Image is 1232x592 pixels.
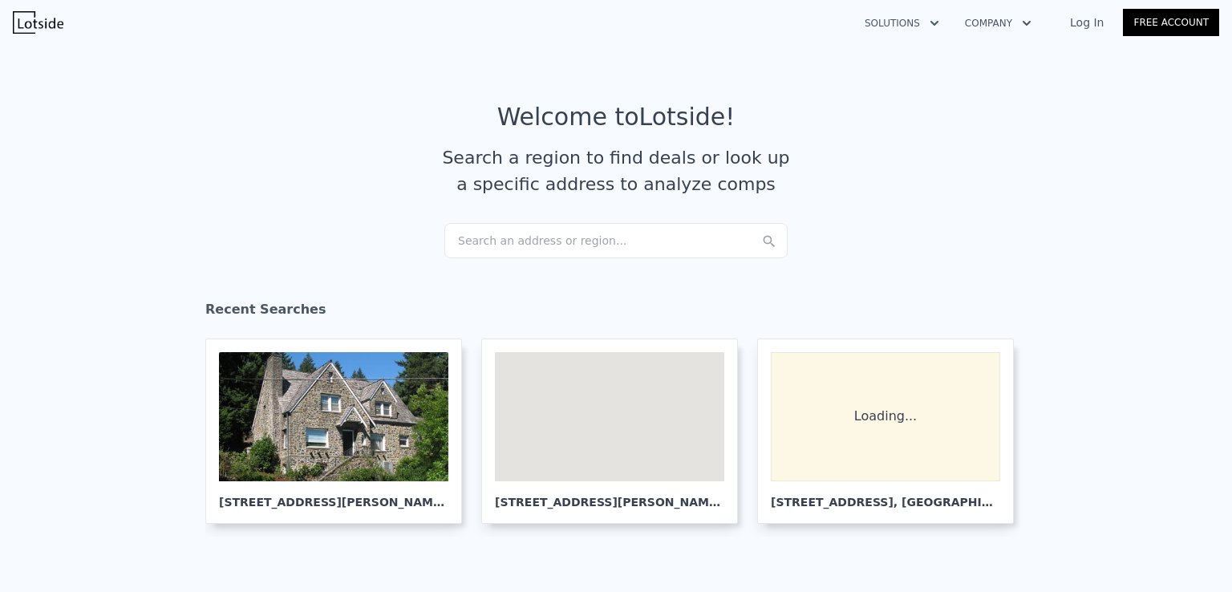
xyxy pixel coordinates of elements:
[205,339,475,524] a: [STREET_ADDRESS][PERSON_NAME], Chehalis
[1123,9,1219,36] a: Free Account
[495,352,724,481] div: Map
[771,352,1000,481] div: Loading...
[436,144,796,197] div: Search a region to find deals or look up a specific address to analyze comps
[13,11,63,34] img: Lotside
[219,481,448,510] div: [STREET_ADDRESS][PERSON_NAME] , Chehalis
[481,339,751,524] a: Map [STREET_ADDRESS][PERSON_NAME], [GEOGRAPHIC_DATA]
[952,9,1044,38] button: Company
[495,481,724,510] div: [STREET_ADDRESS][PERSON_NAME] , [GEOGRAPHIC_DATA]
[1051,14,1123,30] a: Log In
[444,223,788,258] div: Search an address or region...
[852,9,952,38] button: Solutions
[757,339,1027,524] a: Loading... [STREET_ADDRESS], [GEOGRAPHIC_DATA]
[497,103,736,132] div: Welcome to Lotside !
[771,481,1000,510] div: [STREET_ADDRESS] , [GEOGRAPHIC_DATA]
[205,287,1027,339] div: Recent Searches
